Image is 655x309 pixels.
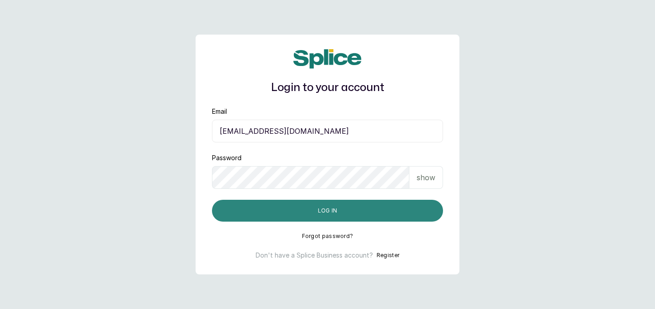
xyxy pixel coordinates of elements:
[212,153,242,162] label: Password
[212,80,443,96] h1: Login to your account
[256,251,373,260] p: Don't have a Splice Business account?
[212,120,443,142] input: email@acme.com
[302,233,353,240] button: Forgot password?
[417,172,435,183] p: show
[212,107,227,116] label: Email
[377,251,399,260] button: Register
[212,200,443,222] button: Log in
